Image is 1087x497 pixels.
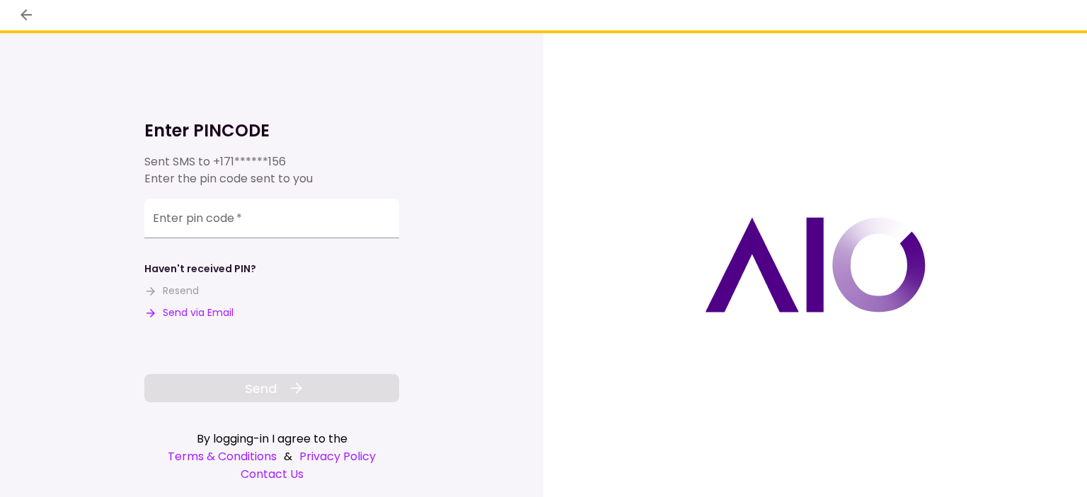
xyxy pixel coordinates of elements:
a: Terms & Conditions [168,448,277,465]
button: Send [144,374,399,402]
div: Sent SMS to Enter the pin code sent to you [144,153,399,187]
span: Send [245,379,277,398]
a: Privacy Policy [299,448,376,465]
div: & [144,448,399,465]
div: By logging-in I agree to the [144,430,399,448]
button: Resend [144,283,199,298]
div: Haven't received PIN? [144,262,256,276]
h1: Enter PINCODE [144,119,399,142]
img: AIO logo [705,217,926,312]
button: back [14,3,38,27]
a: Contact Us [144,465,399,483]
button: Send via Email [144,305,234,320]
